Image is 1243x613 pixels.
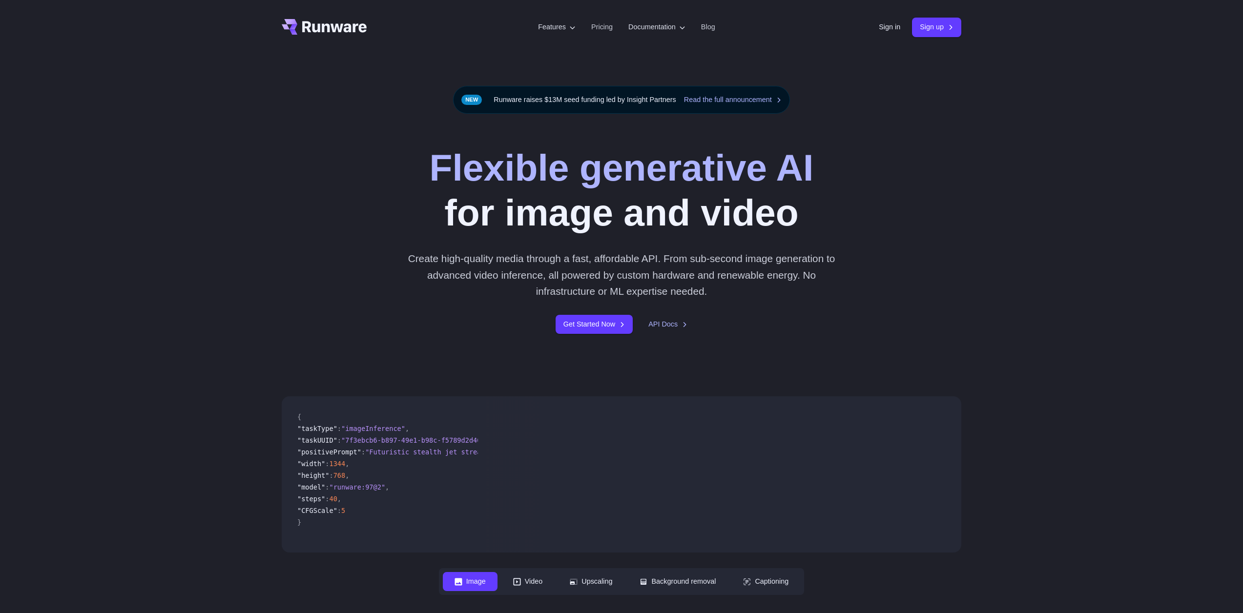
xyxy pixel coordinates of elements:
span: } [297,518,301,526]
h1: for image and video [430,145,814,235]
span: , [385,483,389,491]
span: { [297,413,301,421]
span: "CFGScale" [297,507,337,514]
button: Captioning [731,572,800,591]
label: Documentation [628,21,685,33]
a: Pricing [591,21,613,33]
label: Features [538,21,576,33]
span: "imageInference" [341,425,405,432]
span: 40 [329,495,337,503]
a: Go to / [282,19,367,35]
a: Sign in [879,21,900,33]
span: , [345,471,349,479]
span: , [337,495,341,503]
span: "height" [297,471,329,479]
span: "Futuristic stealth jet streaking through a neon-lit cityscape with glowing purple exhaust" [365,448,729,456]
a: API Docs [648,319,687,330]
span: "steps" [297,495,325,503]
span: 768 [333,471,346,479]
span: "taskUUID" [297,436,337,444]
span: 1344 [329,460,345,468]
div: Runware raises $13M seed funding led by Insight Partners [453,86,790,114]
span: "width" [297,460,325,468]
a: Get Started Now [556,315,633,334]
span: "runware:97@2" [329,483,385,491]
button: Video [501,572,555,591]
span: "7f3ebcb6-b897-49e1-b98c-f5789d2d40d7" [341,436,493,444]
p: Create high-quality media through a fast, affordable API. From sub-second image generation to adv... [404,250,839,299]
button: Image [443,572,497,591]
a: Read the full announcement [684,94,782,105]
span: , [405,425,409,432]
span: : [337,436,341,444]
span: : [329,471,333,479]
span: : [337,507,341,514]
span: : [325,460,329,468]
a: Sign up [912,18,961,37]
strong: Flexible generative AI [430,146,814,188]
span: : [337,425,341,432]
span: "model" [297,483,325,491]
span: : [325,483,329,491]
span: "taskType" [297,425,337,432]
a: Blog [701,21,715,33]
span: "positivePrompt" [297,448,361,456]
span: , [345,460,349,468]
button: Background removal [628,572,727,591]
span: : [325,495,329,503]
span: 5 [341,507,345,514]
span: : [361,448,365,456]
button: Upscaling [558,572,624,591]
